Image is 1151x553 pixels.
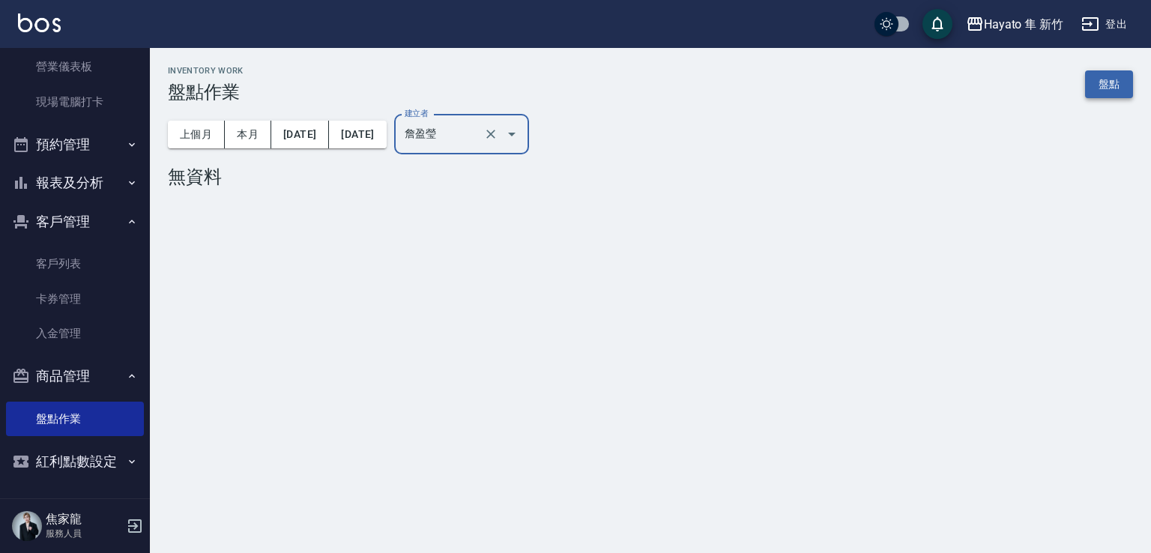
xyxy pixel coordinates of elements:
[500,122,524,146] button: Open
[922,9,952,39] button: save
[12,511,42,541] img: Person
[480,124,501,145] button: Clear
[1085,70,1133,98] a: 盤點
[960,9,1069,40] button: Hayato 隼 新竹
[6,357,144,396] button: 商品管理
[6,402,144,436] a: 盤點作業
[6,85,144,119] a: 現場電腦打卡
[405,108,428,119] label: 建立者
[225,121,271,148] button: 本月
[271,121,329,148] button: [DATE]
[6,282,144,316] a: 卡券管理
[6,163,144,202] button: 報表及分析
[168,82,244,103] h3: 盤點作業
[46,512,122,527] h5: 焦家龍
[6,247,144,281] a: 客戶列表
[168,66,244,76] h2: Inventory Work
[168,121,225,148] button: 上個月
[168,166,1133,187] div: 無資料
[6,125,144,164] button: 預約管理
[6,202,144,241] button: 客戶管理
[46,527,122,540] p: 服務人員
[6,316,144,351] a: 入金管理
[984,15,1063,34] div: Hayato 隼 新竹
[6,442,144,481] button: 紅利點數設定
[6,49,144,84] a: 營業儀表板
[18,13,61,32] img: Logo
[329,121,386,148] button: [DATE]
[1075,10,1133,38] button: 登出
